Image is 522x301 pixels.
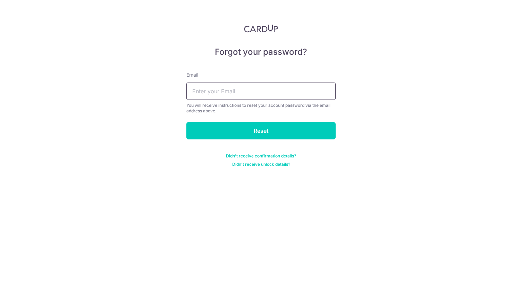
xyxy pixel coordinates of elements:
div: You will receive instructions to reset your account password via the email address above. [186,103,336,114]
label: Email [186,71,198,78]
input: Reset [186,122,336,139]
h5: Forgot your password? [186,46,336,58]
input: Enter your Email [186,83,336,100]
img: CardUp Logo [244,24,278,33]
a: Didn't receive confirmation details? [226,153,296,159]
a: Didn't receive unlock details? [232,162,290,167]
